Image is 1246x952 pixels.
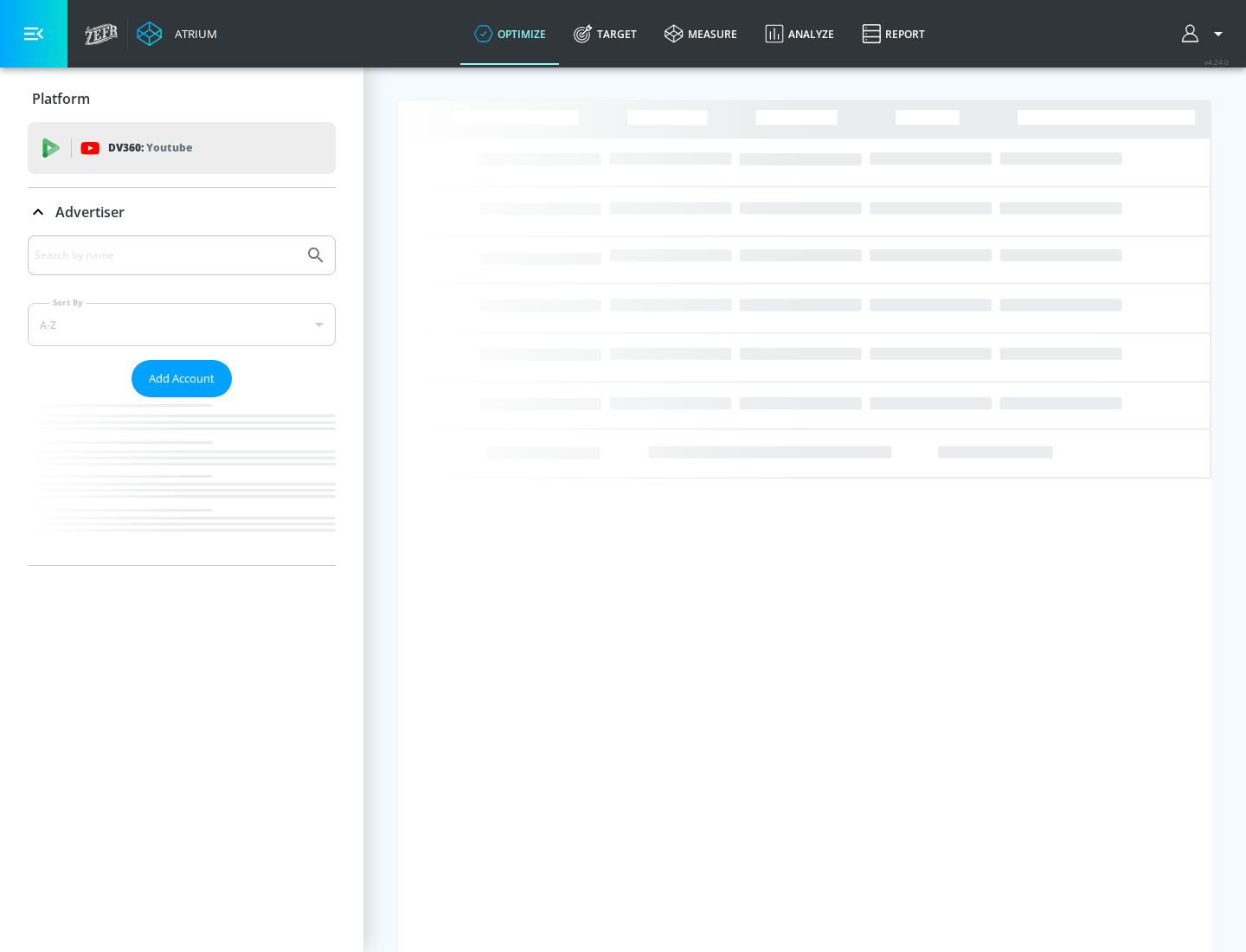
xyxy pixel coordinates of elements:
[32,89,90,108] p: Platform
[28,235,336,565] div: Advertiser
[137,21,217,47] a: Atrium
[28,303,336,346] div: A-Z
[651,3,751,65] a: measure
[168,26,217,42] div: Atrium
[132,360,232,397] button: Add Account
[149,369,215,389] span: Add Account
[560,3,651,65] a: Target
[35,244,297,267] input: Search by name
[1204,57,1229,67] span: v 4.24.0
[28,188,336,236] div: Advertiser
[108,138,192,158] p: DV360:
[848,3,939,65] a: Report
[28,122,336,174] div: DV360: Youtube
[460,3,560,65] a: optimize
[751,3,848,65] a: Analyze
[49,297,87,308] label: Sort By
[28,74,336,123] div: Platform
[28,397,336,565] nav: list of Advertiser
[55,203,125,222] p: Advertiser
[146,138,192,157] p: Youtube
